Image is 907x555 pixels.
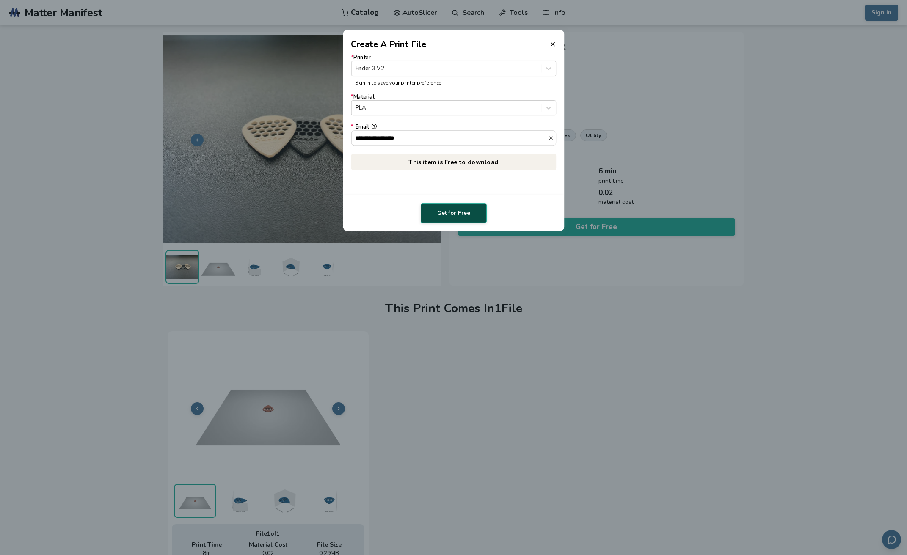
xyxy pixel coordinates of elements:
[351,38,426,50] h2: Create A Print File
[351,55,556,76] label: Printer
[421,203,487,223] button: Get for Free
[351,94,556,115] label: Material
[548,135,556,140] button: *Email
[351,131,548,145] input: *Email
[351,154,556,170] p: This item is Free to download
[356,105,357,111] input: *MaterialPLA
[371,124,377,129] button: *Email
[355,80,370,86] a: Sign in
[351,124,556,130] div: Email
[355,80,552,86] p: to save your printer preference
